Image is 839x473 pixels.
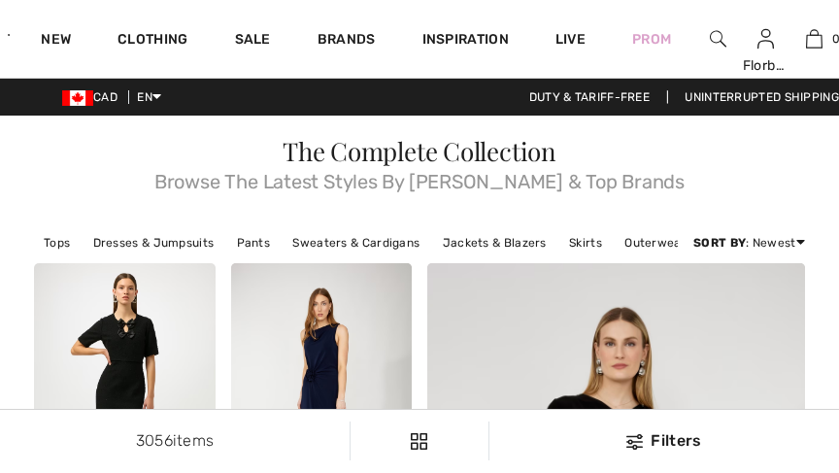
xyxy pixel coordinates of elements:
img: search the website [710,27,726,51]
a: Jackets & Blazers [433,230,556,255]
img: Filters [626,434,643,450]
span: The Complete Collection [283,134,556,168]
span: CAD [62,90,125,104]
a: Live [555,29,586,50]
a: Pants [227,230,281,255]
span: Browse The Latest Styles By [PERSON_NAME] & Top Brands [34,164,805,191]
div: : Newest [693,234,805,252]
a: Skirts [559,230,612,255]
a: Outerwear [615,230,696,255]
img: My Bag [806,27,822,51]
a: 0 [791,27,838,51]
a: Sweaters & Cardigans [283,230,429,255]
a: Tops [34,230,80,255]
img: Filters [411,433,427,450]
span: EN [137,90,161,104]
span: Inspiration [422,31,509,51]
a: New [41,31,71,51]
a: Clothing [117,31,187,51]
a: Dresses & Jumpsuits [84,230,224,255]
div: Filters [501,429,827,453]
a: Prom [632,29,671,50]
span: 3056 [136,431,173,450]
img: My Info [757,27,774,51]
img: Canadian Dollar [62,90,93,106]
a: Brands [318,31,376,51]
div: Florbela [743,55,789,76]
a: Sale [235,31,271,51]
strong: Sort By [693,236,746,250]
img: 1ère Avenue [8,16,10,54]
a: Sign In [757,29,774,48]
